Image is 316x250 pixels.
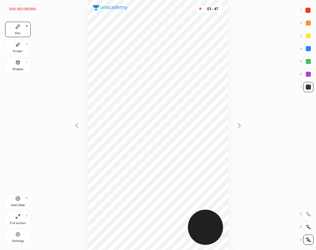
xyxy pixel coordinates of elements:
[300,209,313,219] div: C
[300,222,313,232] div: X
[26,197,28,200] div: H
[26,43,28,46] div: E
[300,235,313,245] div: Z
[13,50,23,53] div: Eraser
[205,7,220,11] div: 01 : 47
[300,69,313,79] div: 6
[300,82,313,92] div: 7
[93,5,127,10] img: logo.38c385cc.svg
[300,31,313,41] div: 3
[12,68,23,71] div: Shapes
[11,204,25,207] div: Add Slide
[10,222,26,225] div: Full screen
[300,18,313,28] div: 2
[15,32,21,35] div: Pen
[26,60,28,64] div: L
[26,25,28,28] div: P
[12,239,24,243] div: Settings
[26,214,28,218] div: F
[300,56,313,67] div: 5
[300,44,313,54] div: 4
[5,5,41,13] button: End recording
[300,5,313,15] div: 1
